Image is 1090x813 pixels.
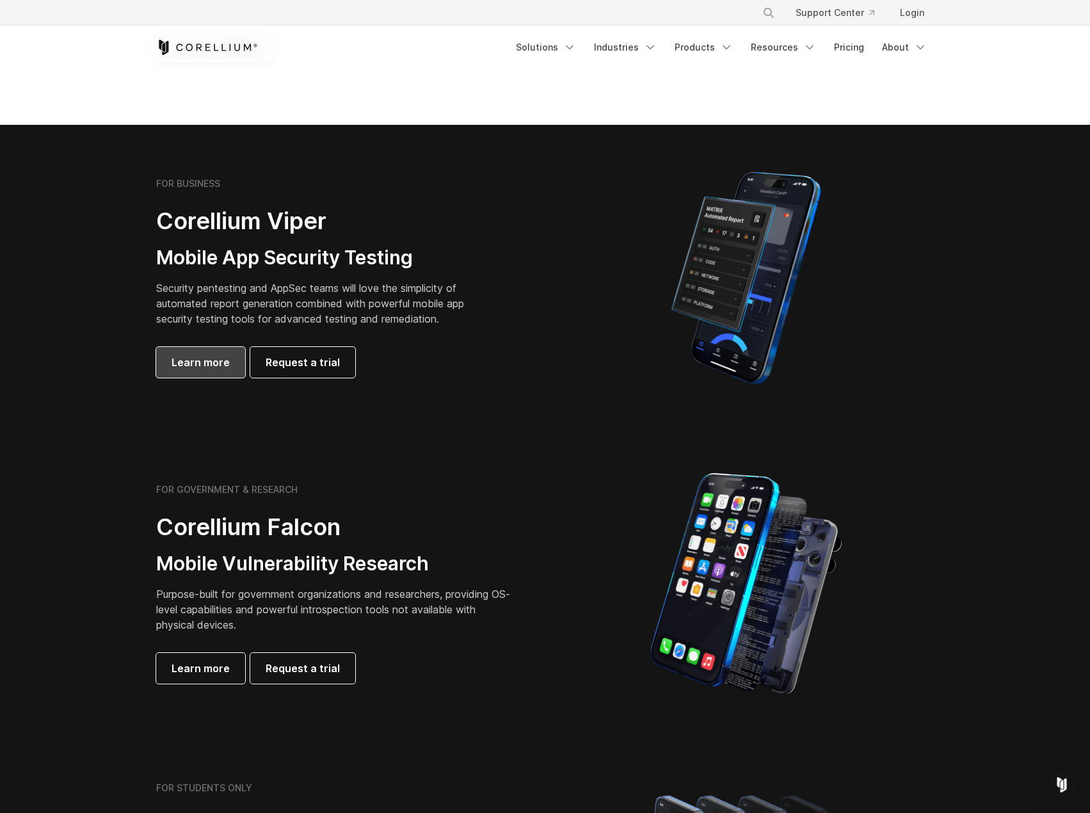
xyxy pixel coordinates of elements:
a: Support Center [785,1,885,24]
a: Resources [743,36,824,59]
a: Products [667,36,741,59]
h6: FOR GOVERNMENT & RESEARCH [156,484,298,495]
span: Learn more [172,355,230,370]
div: Open Intercom Messenger [1046,769,1077,800]
a: Industries [586,36,664,59]
h2: Corellium Viper [156,207,484,236]
h6: FOR BUSINESS [156,178,220,189]
a: Login [890,1,934,24]
img: Corellium MATRIX automated report on iPhone showing app vulnerability test results across securit... [650,166,842,390]
span: Request a trial [266,355,340,370]
a: Corellium Home [156,40,258,55]
a: Learn more [156,653,245,684]
span: Request a trial [266,661,340,676]
h2: Corellium Falcon [156,513,515,542]
h3: Mobile App Security Testing [156,246,484,270]
button: Search [757,1,780,24]
a: Learn more [156,347,245,378]
p: Security pentesting and AppSec teams will love the simplicity of automated report generation comb... [156,280,484,326]
div: Navigation Menu [747,1,934,24]
img: iPhone model separated into the mechanics used to build the physical device. [650,472,842,696]
a: Request a trial [250,347,355,378]
h3: Mobile Vulnerability Research [156,552,515,576]
a: Request a trial [250,653,355,684]
p: Purpose-built for government organizations and researchers, providing OS-level capabilities and p... [156,586,515,632]
a: Pricing [826,36,872,59]
span: Learn more [172,661,230,676]
h6: FOR STUDENTS ONLY [156,782,252,794]
div: Navigation Menu [508,36,934,59]
a: About [874,36,934,59]
a: Solutions [508,36,584,59]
